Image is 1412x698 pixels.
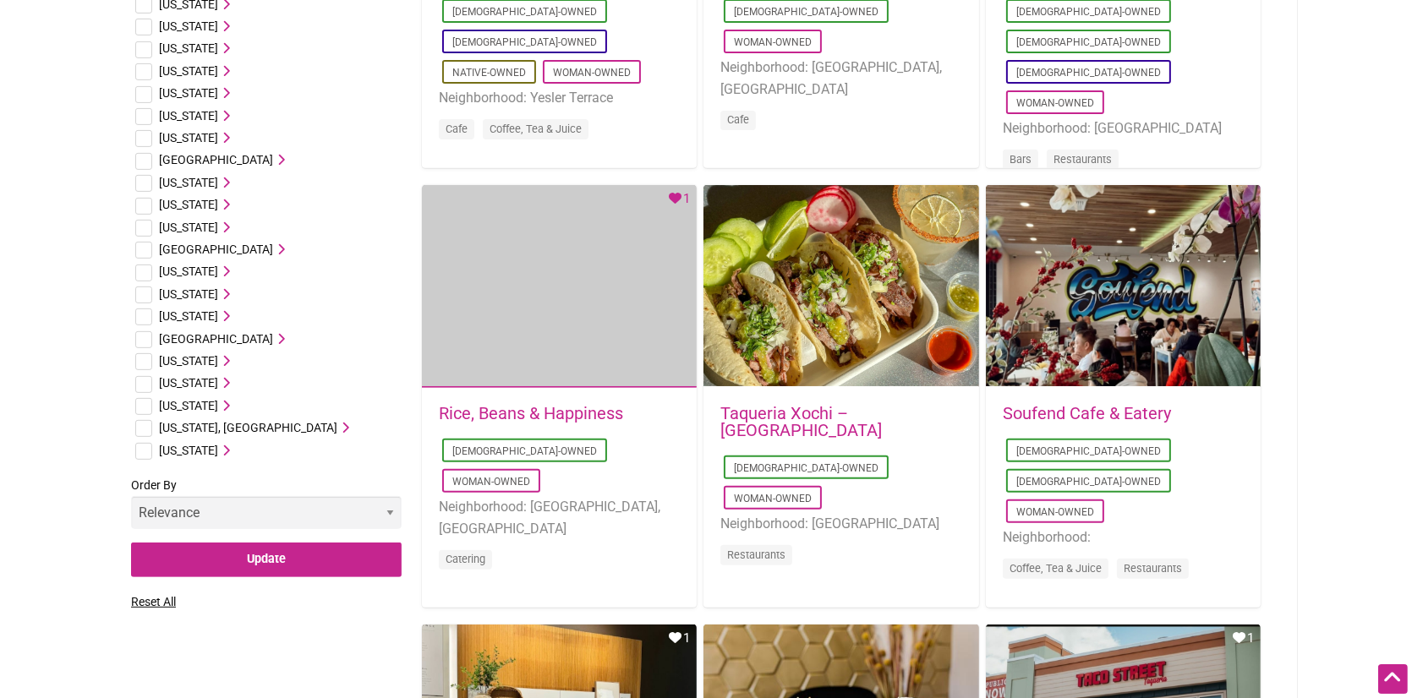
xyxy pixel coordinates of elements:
span: [GEOGRAPHIC_DATA] [159,153,273,166]
li: Neighborhood: [GEOGRAPHIC_DATA] [720,513,961,535]
span: [US_STATE] [159,264,218,278]
a: Woman-Owned [452,476,530,488]
span: [US_STATE] [159,64,218,78]
a: [DEMOGRAPHIC_DATA]-Owned [734,462,878,474]
a: Cafe [446,123,468,135]
span: [US_STATE] [159,19,218,33]
a: Restaurants [727,548,785,561]
span: [US_STATE] [159,221,218,234]
a: Restaurants [1124,562,1182,575]
a: [DEMOGRAPHIC_DATA]-Owned [1016,476,1161,488]
a: Woman-Owned [734,36,812,48]
span: [US_STATE] [159,198,218,211]
span: [GEOGRAPHIC_DATA] [159,243,273,256]
a: [DEMOGRAPHIC_DATA]-Owned [734,6,878,18]
a: Woman-Owned [553,67,631,79]
select: Order By [131,496,402,529]
a: Bars [1010,153,1032,166]
a: Cafe [727,113,749,126]
span: [US_STATE] [159,444,218,457]
input: Update [131,543,402,577]
a: Woman-Owned [1016,506,1094,518]
span: [US_STATE] [159,376,218,390]
a: Restaurants [1054,153,1112,166]
li: Neighborhood: [GEOGRAPHIC_DATA], [GEOGRAPHIC_DATA] [720,57,961,100]
li: Neighborhood: [GEOGRAPHIC_DATA] [1003,117,1244,139]
span: [US_STATE], [GEOGRAPHIC_DATA] [159,421,337,434]
a: Rice, Beans & Happiness [439,403,623,423]
a: [DEMOGRAPHIC_DATA]-Owned [452,445,597,457]
i: Favorite Count [669,192,681,204]
label: Order By [131,475,402,543]
li: Neighborhood: [GEOGRAPHIC_DATA], [GEOGRAPHIC_DATA] [439,496,680,539]
span: [US_STATE] [159,176,218,189]
span: [GEOGRAPHIC_DATA] [159,332,273,346]
span: [US_STATE] [159,354,218,368]
li: Neighborhood: [1003,526,1244,548]
a: Native-Owned [452,67,526,79]
a: Woman-Owned [1016,97,1094,109]
a: [DEMOGRAPHIC_DATA]-Owned [1016,36,1161,48]
a: [DEMOGRAPHIC_DATA]-Owned [452,6,597,18]
span: [US_STATE] [159,41,218,55]
span: [US_STATE] [159,399,218,412]
span: [US_STATE] [159,131,218,145]
a: Coffee, Tea & Juice [490,123,582,135]
a: Soufend Cafe & Eatery [1003,403,1171,423]
div: 1 [669,189,690,209]
a: Coffee, Tea & Juice [1010,562,1102,575]
span: [US_STATE] [159,287,218,301]
a: Taqueria Xochi – [GEOGRAPHIC_DATA] [720,403,882,440]
a: Reset All [131,595,176,608]
a: Catering [446,553,485,565]
a: [DEMOGRAPHIC_DATA]-Owned [1016,67,1161,79]
span: [US_STATE] [159,109,218,123]
a: Woman-Owned [734,493,812,504]
a: [DEMOGRAPHIC_DATA]-Owned [452,36,597,48]
span: [US_STATE] [159,86,218,100]
a: [DEMOGRAPHIC_DATA]-Owned [1016,445,1161,457]
a: [DEMOGRAPHIC_DATA]-Owned [1016,6,1161,18]
li: Neighborhood: Yesler Terrace [439,87,680,109]
span: [US_STATE] [159,309,218,323]
div: Scroll Back to Top [1378,664,1408,694]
